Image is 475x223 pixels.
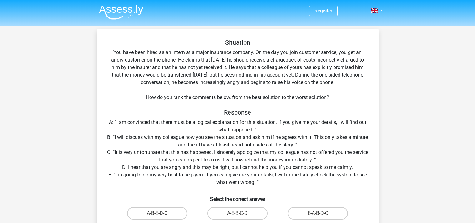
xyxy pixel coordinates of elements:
[107,109,369,116] h5: Response
[107,191,369,202] h6: Select the correct answer
[107,39,369,46] h5: Situation
[314,8,332,14] a: Register
[207,207,268,220] label: A-E-B-C-D
[99,5,143,20] img: Assessly
[127,207,187,220] label: A-B-E-D-C
[288,207,348,220] label: E-A-B-D-C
